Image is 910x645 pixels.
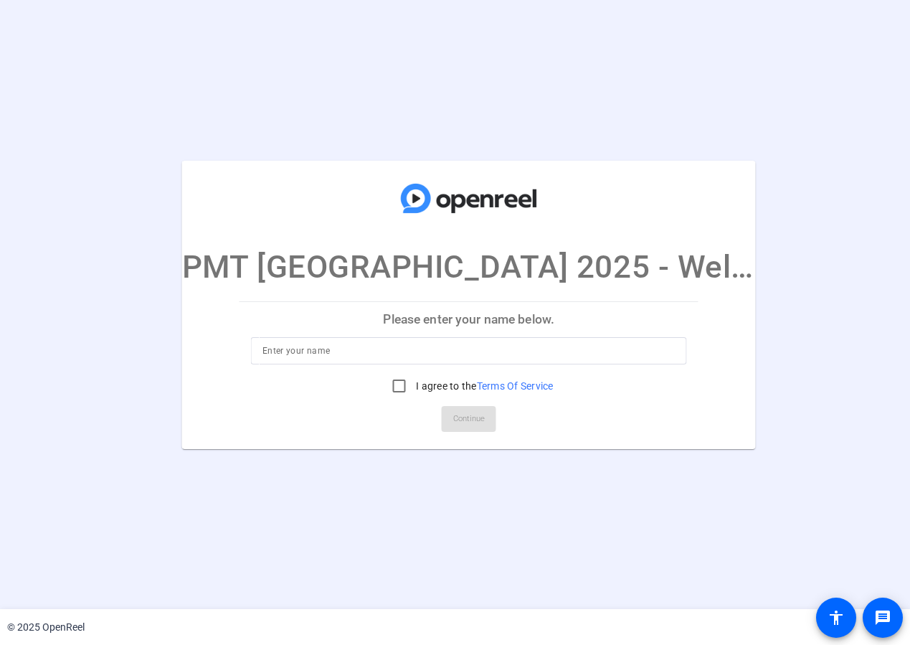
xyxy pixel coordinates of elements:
[828,609,845,626] mat-icon: accessibility
[477,380,554,392] a: Terms Of Service
[182,243,756,291] p: PMT [GEOGRAPHIC_DATA] 2025 - Welcome Message
[240,302,698,336] p: Please enter your name below.
[262,342,676,359] input: Enter your name
[874,609,891,626] mat-icon: message
[397,174,541,222] img: company-logo
[413,379,554,393] label: I agree to the
[7,620,85,635] div: © 2025 OpenReel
